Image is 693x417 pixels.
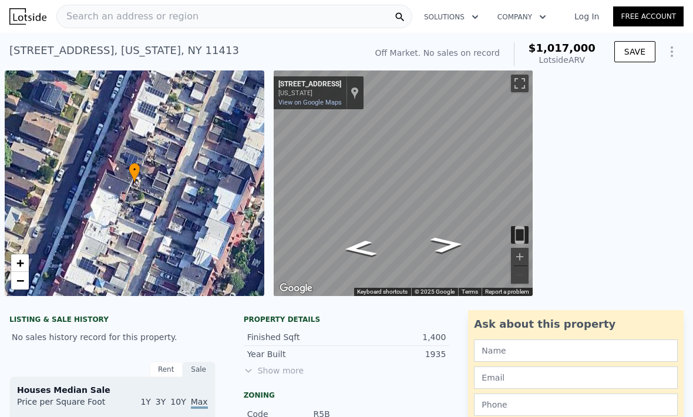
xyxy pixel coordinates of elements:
[474,394,678,416] input: Phone
[346,331,446,343] div: 1,400
[17,384,208,396] div: Houses Median Sale
[16,255,24,270] span: +
[277,281,315,296] a: Open this area in Google Maps (opens a new window)
[416,233,478,257] path: Go Southwest, 224th St
[247,331,346,343] div: Finished Sqft
[9,42,239,59] div: [STREET_ADDRESS] , [US_STATE] , NY 11413
[57,9,199,23] span: Search an address or region
[9,327,216,348] div: No sales history record for this property.
[244,315,450,324] div: Property details
[485,288,529,295] a: Report a problem
[375,47,500,59] div: Off Market. No sales on record
[278,99,342,106] a: View on Google Maps
[278,80,341,89] div: [STREET_ADDRESS]
[170,397,186,406] span: 10Y
[660,40,684,63] button: Show Options
[16,273,24,288] span: −
[278,89,341,97] div: [US_STATE]
[244,365,450,376] span: Show more
[474,366,678,389] input: Email
[511,226,529,244] button: Toggle motion tracking
[474,339,678,362] input: Name
[328,236,391,261] path: Go Northeast, 224th St
[462,288,478,295] a: Terms (opens in new tab)
[191,397,208,409] span: Max
[529,54,596,66] div: Lotside ARV
[9,8,46,25] img: Lotside
[247,348,346,360] div: Year Built
[17,396,112,415] div: Price per Square Foot
[129,164,140,175] span: •
[415,6,488,28] button: Solutions
[9,315,216,327] div: LISTING & SALE HISTORY
[474,316,678,332] div: Ask about this property
[156,397,166,406] span: 3Y
[11,272,29,290] a: Zoom out
[511,266,529,284] button: Zoom out
[150,362,183,377] div: Rent
[140,397,150,406] span: 1Y
[183,362,216,377] div: Sale
[274,70,533,296] div: Map
[560,11,613,22] a: Log In
[511,248,529,265] button: Zoom in
[529,42,596,54] span: $1,017,000
[351,86,359,99] a: Show location on map
[277,281,315,296] img: Google
[488,6,556,28] button: Company
[613,6,684,26] a: Free Account
[244,391,450,400] div: Zoning
[346,348,446,360] div: 1935
[274,70,533,296] div: Street View
[129,163,140,183] div: •
[11,254,29,272] a: Zoom in
[357,288,408,296] button: Keyboard shortcuts
[415,288,455,295] span: © 2025 Google
[511,75,529,92] button: Toggle fullscreen view
[614,41,655,62] button: SAVE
